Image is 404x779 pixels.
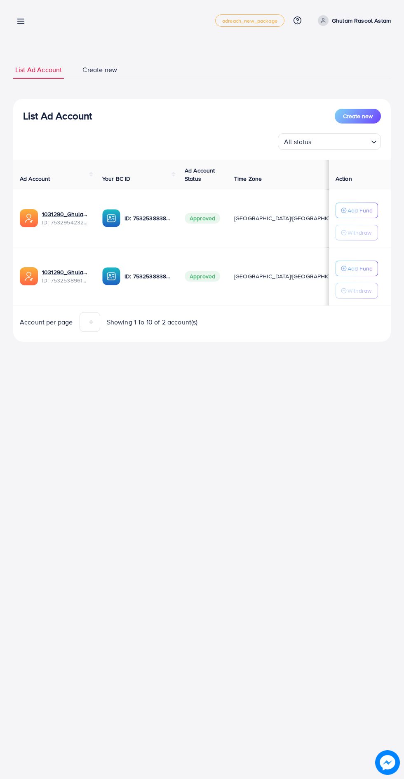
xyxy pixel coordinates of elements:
input: Search for option [314,134,368,148]
span: Time Zone [234,175,262,183]
p: ID: 7532538838637019152 [124,213,171,223]
span: ID: 7532538961244635153 [42,276,89,285]
button: Add Fund [336,203,378,218]
a: Ghulam Rasool Aslam [315,15,391,26]
span: [GEOGRAPHIC_DATA]/[GEOGRAPHIC_DATA] [234,272,349,280]
button: Add Fund [336,261,378,276]
img: ic-ba-acc.ded83a64.svg [102,267,120,285]
p: Add Fund [348,205,373,215]
div: Search for option [278,133,381,150]
span: Create new [343,112,373,120]
span: Action [336,175,352,183]
span: Create new [82,65,117,75]
span: Approved [185,213,220,224]
a: 1031290_Ghulam Rasool Aslam 2_1753902599199 [42,210,89,218]
p: Ghulam Rasool Aslam [332,16,391,26]
p: Withdraw [348,228,371,238]
span: [GEOGRAPHIC_DATA]/[GEOGRAPHIC_DATA] [234,214,349,222]
span: Account per page [20,317,73,327]
span: Ad Account Status [185,166,215,183]
span: adreach_new_package [222,18,277,23]
p: ID: 7532538838637019152 [124,271,171,281]
button: Create new [335,109,381,124]
h3: List Ad Account [23,110,92,122]
p: Withdraw [348,286,371,296]
p: Add Fund [348,264,373,273]
span: All status [282,136,313,148]
button: Withdraw [336,283,378,299]
button: Withdraw [336,225,378,240]
span: ID: 7532954232266326017 [42,218,89,226]
span: List Ad Account [15,65,62,75]
span: Your BC ID [102,175,131,183]
a: adreach_new_package [215,14,284,27]
a: 1031290_Ghulam Rasool Aslam_1753805901568 [42,268,89,276]
img: ic-ba-acc.ded83a64.svg [102,209,120,227]
img: image [376,751,399,774]
span: Showing 1 To 10 of 2 account(s) [107,317,198,327]
div: <span class='underline'>1031290_Ghulam Rasool Aslam 2_1753902599199</span></br>7532954232266326017 [42,210,89,227]
img: ic-ads-acc.e4c84228.svg [20,209,38,227]
span: Approved [185,271,220,282]
div: <span class='underline'>1031290_Ghulam Rasool Aslam_1753805901568</span></br>7532538961244635153 [42,268,89,285]
span: Ad Account [20,175,50,183]
img: ic-ads-acc.e4c84228.svg [20,267,38,285]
